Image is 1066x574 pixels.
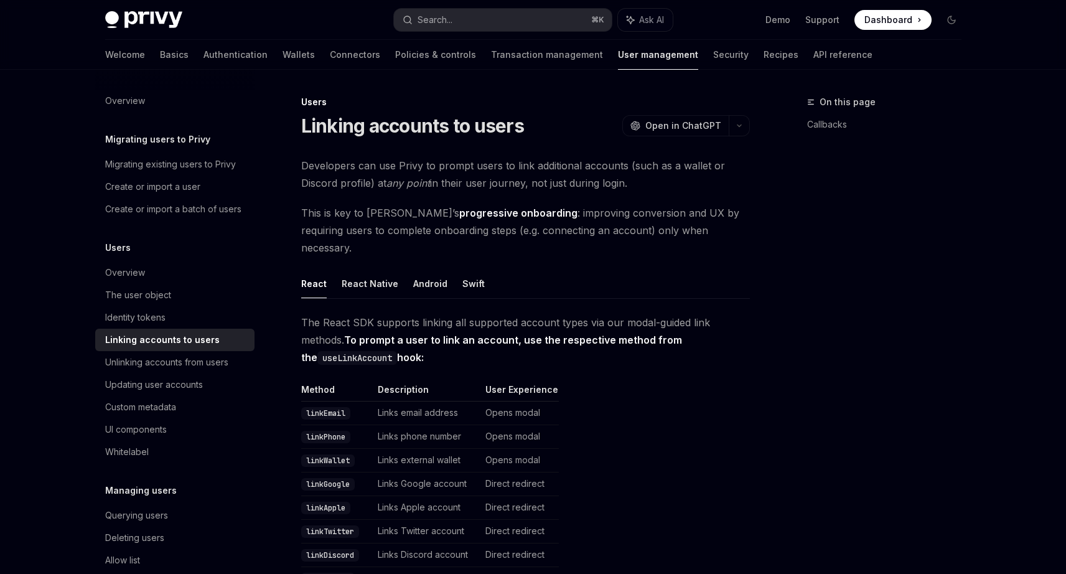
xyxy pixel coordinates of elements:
[942,10,961,30] button: Toggle dark mode
[713,40,749,70] a: Security
[105,132,210,147] h5: Migrating users to Privy
[317,351,397,365] code: useLinkAccount
[373,473,480,496] td: Links Google account
[301,314,750,366] span: The React SDK supports linking all supported account types via our modal-guided link methods.
[105,202,241,217] div: Create or import a batch of users
[491,40,603,70] a: Transaction management
[591,15,604,25] span: ⌘ K
[462,269,485,298] button: Swift
[480,496,559,520] td: Direct redirect
[95,441,255,463] a: Whitelabel
[105,377,203,392] div: Updating user accounts
[105,553,140,568] div: Allow list
[95,198,255,220] a: Create or import a batch of users
[95,90,255,112] a: Overview
[373,496,480,520] td: Links Apple account
[95,176,255,198] a: Create or import a user
[480,383,559,402] th: User Experience
[373,449,480,473] td: Links external wallet
[95,261,255,284] a: Overview
[95,549,255,572] a: Allow list
[95,329,255,351] a: Linking accounts to users
[301,96,750,108] div: Users
[480,543,559,567] td: Direct redirect
[301,549,359,562] code: linkDiscord
[639,14,664,26] span: Ask AI
[105,310,166,325] div: Identity tokens
[480,425,559,449] td: Opens modal
[95,351,255,374] a: Unlinking accounts from users
[373,425,480,449] td: Links phone number
[618,40,698,70] a: User management
[813,40,872,70] a: API reference
[105,288,171,303] div: The user object
[330,40,380,70] a: Connectors
[95,396,255,418] a: Custom metadata
[807,115,971,134] a: Callbacks
[283,40,315,70] a: Wallets
[105,11,182,29] img: dark logo
[301,157,750,192] span: Developers can use Privy to prompt users to link additional accounts (such as a wallet or Discord...
[301,431,350,443] code: linkPhone
[301,502,350,514] code: linkApple
[95,527,255,549] a: Deleting users
[373,520,480,543] td: Links Twitter account
[105,445,149,459] div: Whitelabel
[105,422,167,437] div: UI components
[301,383,373,402] th: Method
[854,10,932,30] a: Dashboard
[373,383,480,402] th: Description
[480,402,559,425] td: Opens modal
[95,153,255,176] a: Migrating existing users to Privy
[765,14,790,26] a: Demo
[105,400,176,415] div: Custom metadata
[160,40,189,70] a: Basics
[386,177,430,189] em: any point
[413,269,447,298] button: Android
[618,9,673,31] button: Ask AI
[301,204,750,256] span: This is key to [PERSON_NAME]’s : improving conversion and UX by requiring users to complete onboa...
[95,284,255,306] a: The user object
[394,9,612,31] button: Search...⌘K
[820,95,876,110] span: On this page
[395,40,476,70] a: Policies & controls
[645,120,721,132] span: Open in ChatGPT
[764,40,798,70] a: Recipes
[203,40,268,70] a: Authentication
[95,374,255,396] a: Updating user accounts
[864,14,912,26] span: Dashboard
[301,269,327,298] button: React
[459,207,577,219] strong: progressive onboarding
[418,12,452,27] div: Search...
[105,355,228,370] div: Unlinking accounts from users
[480,520,559,543] td: Direct redirect
[105,530,164,545] div: Deleting users
[95,306,255,329] a: Identity tokens
[301,334,682,364] strong: To prompt a user to link an account, use the respective method from the hook:
[105,157,236,172] div: Migrating existing users to Privy
[105,93,145,108] div: Overview
[105,483,177,498] h5: Managing users
[301,478,355,491] code: linkGoogle
[622,115,729,136] button: Open in ChatGPT
[105,265,145,280] div: Overview
[805,14,839,26] a: Support
[480,449,559,473] td: Opens modal
[373,543,480,567] td: Links Discord account
[342,269,398,298] button: React Native
[95,504,255,527] a: Querying users
[95,418,255,441] a: UI components
[301,407,350,420] code: linkEmail
[105,240,131,255] h5: Users
[105,40,145,70] a: Welcome
[480,473,559,496] td: Direct redirect
[301,115,524,137] h1: Linking accounts to users
[301,525,359,538] code: linkTwitter
[373,402,480,425] td: Links email address
[301,454,355,467] code: linkWallet
[105,179,200,194] div: Create or import a user
[105,332,220,347] div: Linking accounts to users
[105,508,168,523] div: Querying users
